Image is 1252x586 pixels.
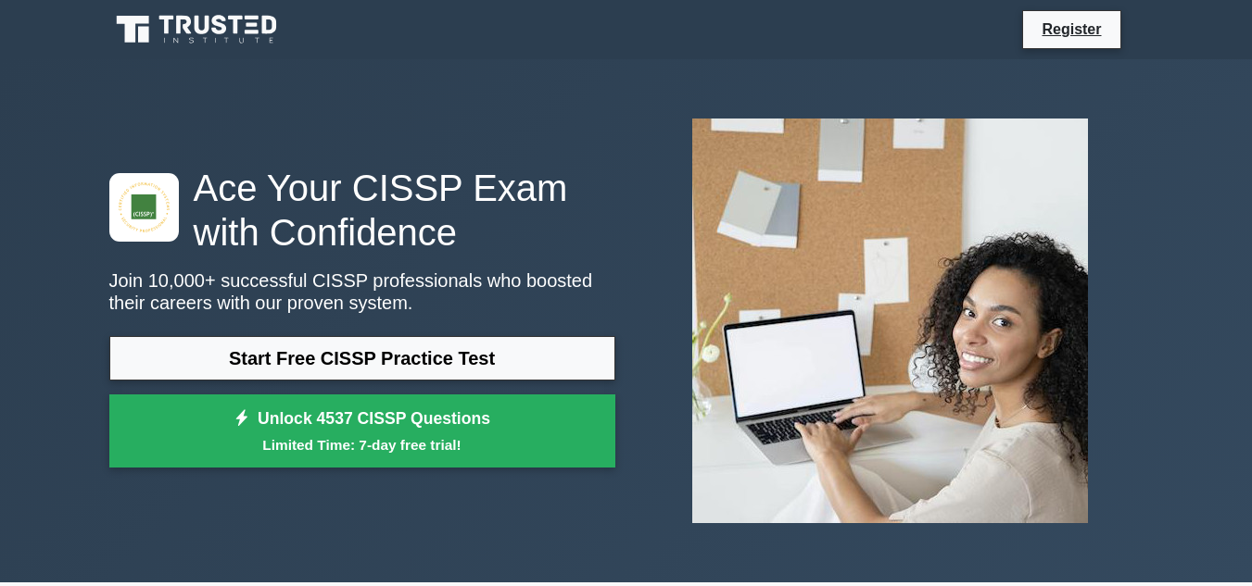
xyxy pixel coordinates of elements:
[109,269,615,314] p: Join 10,000+ successful CISSP professionals who boosted their careers with our proven system.
[109,166,615,255] h1: Ace Your CISSP Exam with Confidence
[109,336,615,380] a: Start Free CISSP Practice Test
[133,434,592,455] small: Limited Time: 7-day free trial!
[1031,18,1112,41] a: Register
[109,394,615,468] a: Unlock 4537 CISSP QuestionsLimited Time: 7-day free trial!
